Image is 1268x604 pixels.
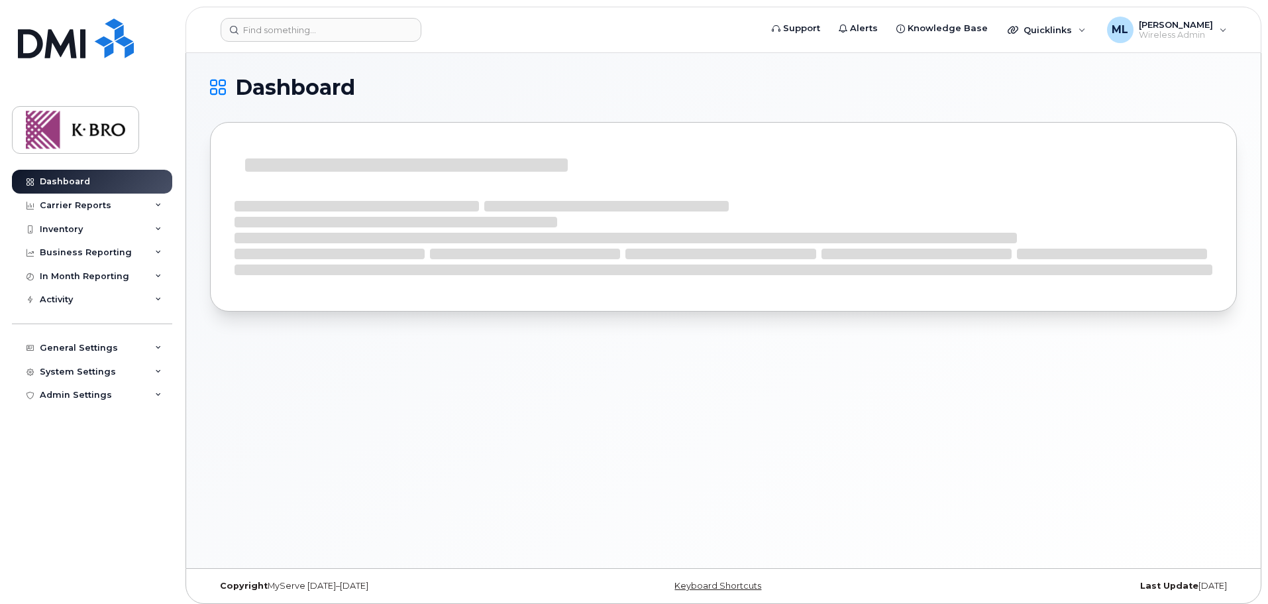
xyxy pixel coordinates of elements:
div: MyServe [DATE]–[DATE] [210,581,553,591]
strong: Copyright [220,581,268,591]
span: Dashboard [235,78,355,97]
div: [DATE] [894,581,1237,591]
a: Keyboard Shortcuts [674,581,761,591]
strong: Last Update [1140,581,1198,591]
